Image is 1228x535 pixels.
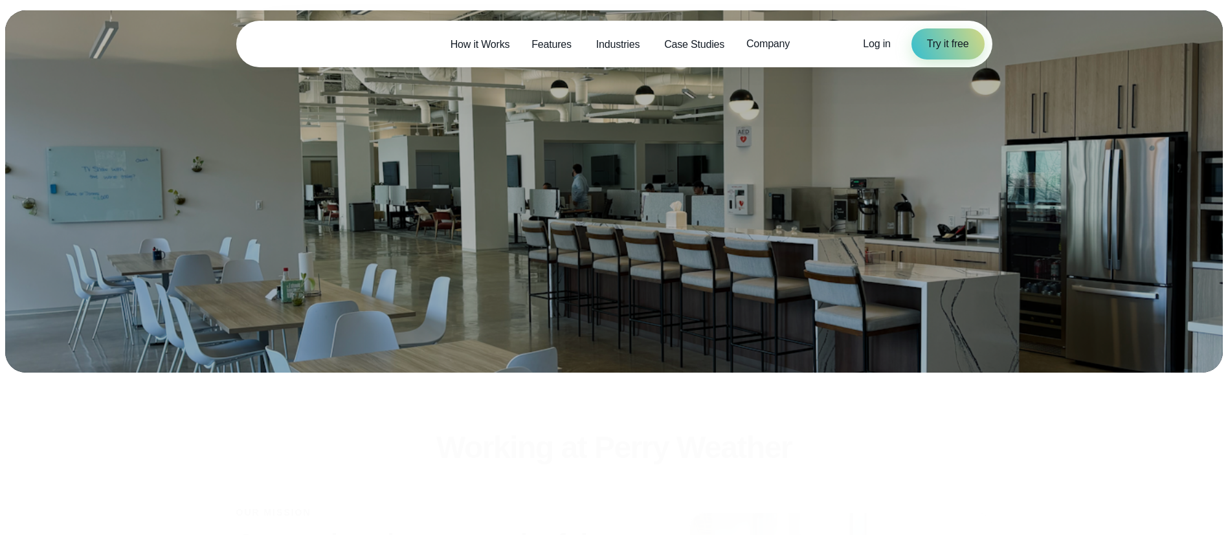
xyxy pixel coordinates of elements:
[531,37,572,52] span: Features
[653,31,735,58] a: Case Studies
[927,36,969,52] span: Try it free
[863,38,890,49] span: Log in
[863,36,890,52] a: Log in
[596,37,640,52] span: Industries
[746,36,790,52] span: Company
[911,28,985,60] a: Try it free
[440,31,521,58] a: How it Works
[664,37,724,52] span: Case Studies
[451,37,510,52] span: How it Works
